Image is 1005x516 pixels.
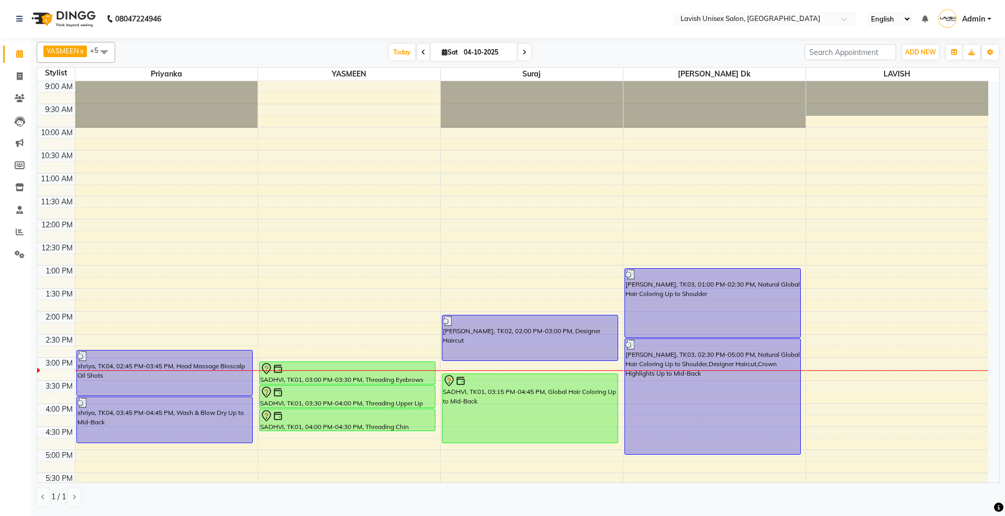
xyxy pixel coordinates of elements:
[43,335,75,346] div: 2:30 PM
[77,350,252,396] div: shriya, TK04, 02:45 PM-03:45 PM, Head Massage Bioscalp Oil Shots
[461,45,513,60] input: 2025-10-04
[79,47,84,55] a: x
[43,289,75,300] div: 1:30 PM
[51,491,66,502] span: 1 / 1
[442,374,618,443] div: SADHVI, TK01, 03:15 PM-04:45 PM, Global Hair Coloring Up to Mid-Back
[43,81,75,92] div: 9:00 AM
[806,68,989,81] span: LAVISH
[77,397,252,443] div: shriya, TK04, 03:45 PM-04:45 PM, Wash & Blow Dry Up to Mid-Back
[962,14,985,25] span: Admin
[43,450,75,461] div: 5:00 PM
[625,269,800,337] div: [PERSON_NAME], TK03, 01:00 PM-02:30 PM, Natural Global Hair Coloring Up to Shoulder
[39,219,75,230] div: 12:00 PM
[39,243,75,254] div: 12:30 PM
[623,68,806,81] span: [PERSON_NAME] Dk
[39,196,75,207] div: 11:30 AM
[389,44,415,60] span: Today
[43,473,75,484] div: 5:30 PM
[260,386,435,408] div: SADHVI, TK01, 03:30 PM-04:00 PM, Threading Upper Lip
[43,266,75,277] div: 1:00 PM
[39,150,75,161] div: 10:30 AM
[260,362,435,384] div: SADHVI, TK01, 03:00 PM-03:30 PM, Threading Eyebrows
[43,404,75,415] div: 4:00 PM
[37,68,75,79] div: Stylist
[442,315,618,360] div: [PERSON_NAME], TK02, 02:00 PM-03:00 PM, Designer Haircut
[39,173,75,184] div: 11:00 AM
[27,4,98,34] img: logo
[47,47,79,55] span: YASMEEN
[43,312,75,323] div: 2:00 PM
[441,68,623,81] span: suraj
[43,104,75,115] div: 9:30 AM
[43,358,75,369] div: 3:00 PM
[902,45,939,60] button: ADD NEW
[939,9,957,28] img: Admin
[90,46,106,54] span: +5
[75,68,258,81] span: priyanka
[43,381,75,392] div: 3:30 PM
[905,48,936,56] span: ADD NEW
[39,127,75,138] div: 10:00 AM
[625,339,800,454] div: [PERSON_NAME], TK03, 02:30 PM-05:00 PM, Natural Global Hair Coloring Up to Shoulder,Designer Hair...
[805,44,896,60] input: Search Appointment
[43,427,75,438] div: 4:30 PM
[258,68,440,81] span: YASMEEN
[260,409,435,431] div: SADHVI, TK01, 04:00 PM-04:30 PM, Threading Chin
[439,48,461,56] span: Sat
[115,4,161,34] b: 08047224946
